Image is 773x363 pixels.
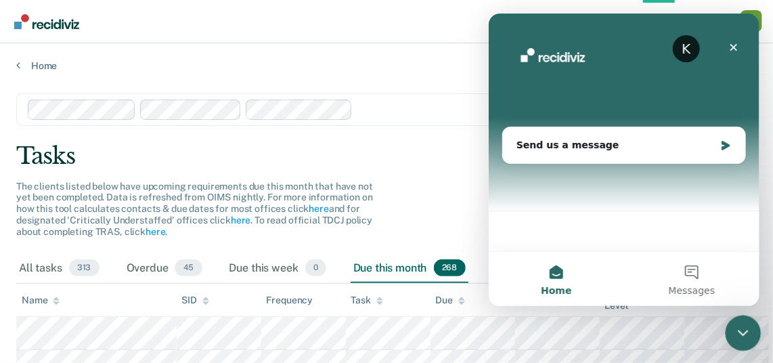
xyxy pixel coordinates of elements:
[351,295,383,306] div: Task
[14,14,79,29] img: Recidiviz
[22,295,60,306] div: Name
[227,254,329,284] div: Due this week0
[726,316,761,351] iframe: Intercom live chat
[175,259,202,277] span: 45
[182,295,210,306] div: SID
[351,254,468,284] div: Due this month268
[309,203,328,214] a: here
[146,226,165,237] a: here
[741,10,762,32] button: Profile dropdown button
[305,259,326,277] span: 0
[436,295,466,306] div: Due
[16,181,373,237] span: The clients listed below have upcoming requirements due this month that have not yet been complet...
[16,254,102,284] div: All tasks313
[434,259,466,277] span: 268
[489,14,759,306] iframe: Intercom live chat
[16,60,757,72] a: Home
[231,215,250,226] a: here
[124,254,205,284] div: Overdue45
[16,142,757,170] div: Tasks
[267,295,313,306] div: Frequency
[69,259,100,277] span: 313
